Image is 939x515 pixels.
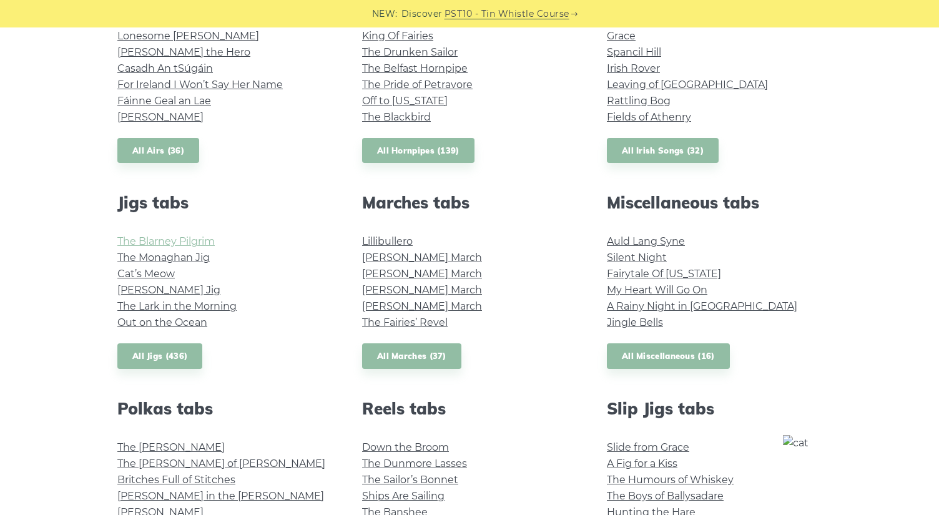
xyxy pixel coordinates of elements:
a: The Belfast Hornpipe [362,62,468,74]
a: [PERSON_NAME] March [362,268,482,280]
a: All Marches (37) [362,343,461,369]
a: A Rainy Night in [GEOGRAPHIC_DATA] [607,300,797,312]
a: Fáinne Geal an Lae [117,95,211,107]
a: Auld Lang Syne [607,235,685,247]
h2: Reels tabs [362,399,577,418]
a: Slide from Grace [607,441,689,453]
a: Ships Are Sailing [362,490,445,502]
a: The Humours of Whiskey [607,474,734,486]
a: Down the Broom [362,441,449,453]
a: Fields of Athenry [607,111,691,123]
span: NEW: [372,7,398,21]
a: [PERSON_NAME] [117,111,204,123]
a: Silent Night [607,252,667,263]
a: My Heart Will Go On [607,284,707,296]
a: King Of Fairies [362,30,433,42]
a: Fairytale Of [US_STATE] [607,268,721,280]
a: The Fairies’ Revel [362,316,448,328]
a: Lillibullero [362,235,413,247]
a: The [PERSON_NAME] [117,441,225,453]
a: [PERSON_NAME] the Hero [117,46,250,58]
a: [PERSON_NAME] March [362,252,482,263]
a: [PERSON_NAME] Jig [117,284,220,296]
h2: Marches tabs [362,193,577,212]
a: The Monaghan Jig [117,252,210,263]
a: The [PERSON_NAME] of [PERSON_NAME] [117,458,325,469]
h2: Slip Jigs tabs [607,399,822,418]
a: Jingle Bells [607,316,663,328]
a: Cat’s Meow [117,268,175,280]
a: The Blackbird [362,111,431,123]
a: All Miscellaneous (16) [607,343,730,369]
a: [PERSON_NAME] in the [PERSON_NAME] [117,490,324,502]
a: Casadh An tSúgáin [117,62,213,74]
a: Rattling Bog [607,95,671,107]
a: All Jigs (436) [117,343,202,369]
a: A Fig for a Kiss [607,458,677,469]
a: The Boys of Ballysadare [607,490,724,502]
a: PST10 - Tin Whistle Course [445,7,569,21]
a: For Ireland I Won’t Say Her Name [117,79,283,91]
h2: Jigs tabs [117,193,332,212]
a: The Lark in the Morning [117,300,237,312]
a: The Dunmore Lasses [362,458,467,469]
span: Discover [401,7,443,21]
img: cat [783,435,863,515]
a: The Drunken Sailor [362,46,458,58]
a: Spancil Hill [607,46,661,58]
h2: Miscellaneous tabs [607,193,822,212]
a: Lonesome [PERSON_NAME] [117,30,259,42]
a: All Airs (36) [117,138,199,164]
a: Irish Rover [607,62,660,74]
a: Britches Full of Stitches [117,474,235,486]
a: The Pride of Petravore [362,79,473,91]
a: Leaving of [GEOGRAPHIC_DATA] [607,79,768,91]
a: [PERSON_NAME] March [362,284,482,296]
a: All Irish Songs (32) [607,138,719,164]
a: Out on the Ocean [117,316,207,328]
h2: Polkas tabs [117,399,332,418]
a: All Hornpipes (139) [362,138,474,164]
a: [PERSON_NAME] March [362,300,482,312]
a: Grace [607,30,636,42]
a: The Sailor’s Bonnet [362,474,458,486]
a: The Blarney Pilgrim [117,235,215,247]
a: Off to [US_STATE] [362,95,448,107]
